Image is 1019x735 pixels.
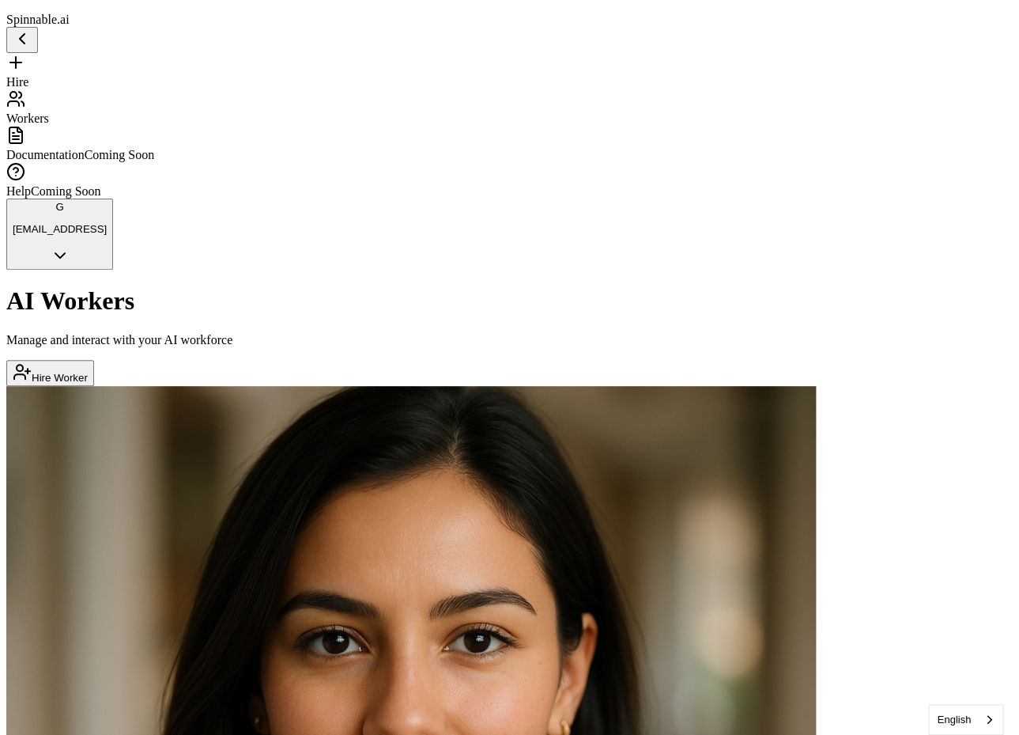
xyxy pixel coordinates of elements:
[85,148,154,161] span: Coming Soon
[6,360,94,386] button: Hire Worker
[6,286,1013,316] h1: AI Workers
[6,13,70,26] span: Spinnable
[6,199,113,270] button: G[EMAIL_ADDRESS]
[6,184,31,198] span: Help
[55,201,63,213] span: G
[928,704,1003,735] aside: Language selected: English
[6,333,1013,347] p: Manage and interact with your AI workforce
[928,704,1003,735] div: Language
[929,705,1002,734] a: English
[6,370,94,384] a: Hire Worker
[13,223,107,235] p: [EMAIL_ADDRESS]
[6,75,28,89] span: Hire
[6,112,49,125] span: Workers
[31,184,100,198] span: Coming Soon
[57,13,70,26] span: .ai
[6,148,85,161] span: Documentation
